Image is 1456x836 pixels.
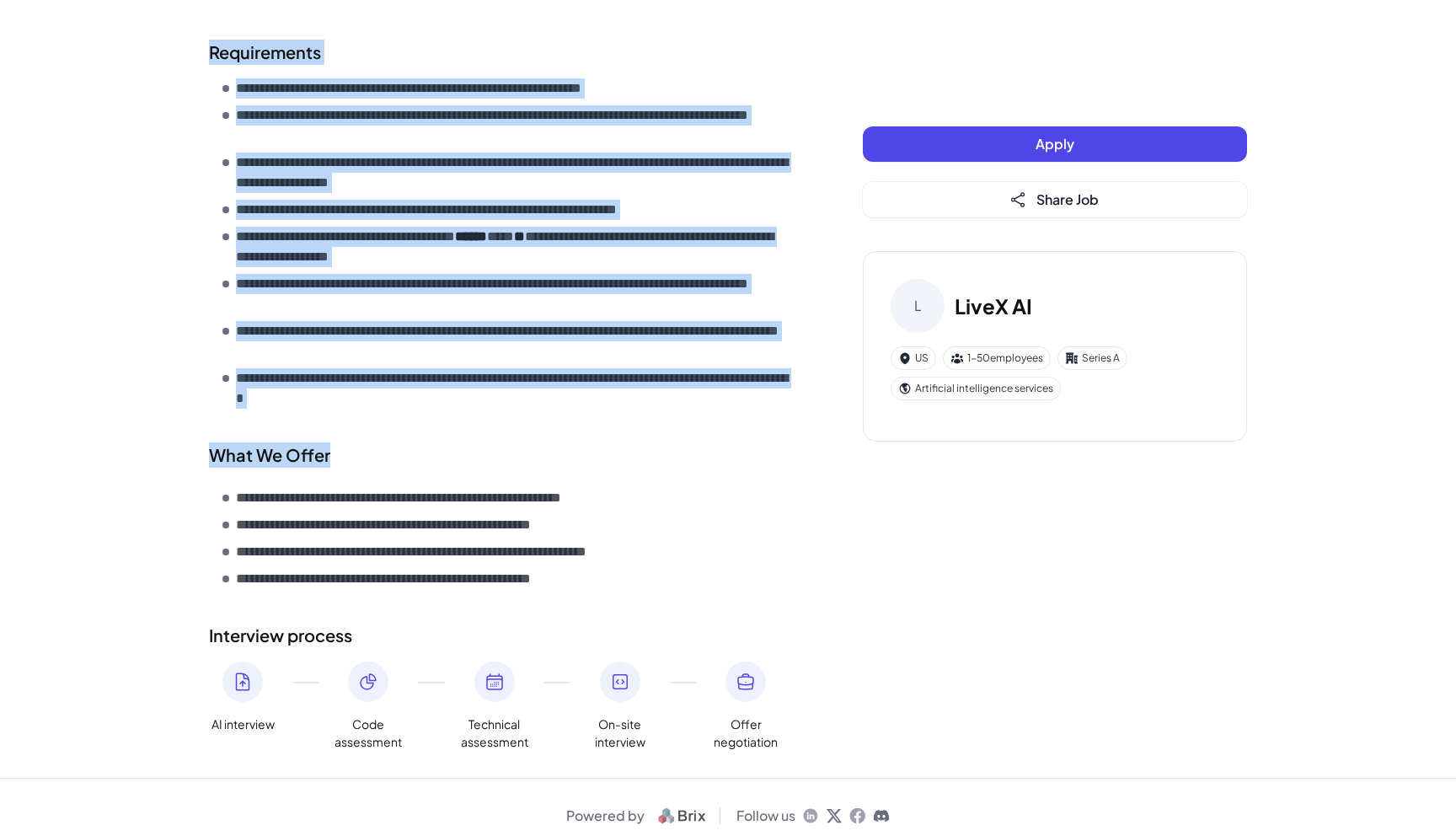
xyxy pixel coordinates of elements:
[209,442,795,468] div: What We Offer
[209,623,795,648] h2: Interview process
[943,346,1051,370] div: 1-50 employees
[1036,135,1074,153] span: Apply
[335,715,402,751] span: Code assessment
[209,40,795,65] h2: Requirements
[461,715,528,751] span: Technical assessment
[211,715,275,733] span: AI interview
[891,377,1061,400] div: Artificial intelligence services
[712,715,779,751] span: Offer negotiation
[586,715,654,751] span: On-site interview
[1057,346,1127,370] div: Series A
[566,806,645,826] span: Powered by
[736,806,795,826] span: Follow us
[651,806,713,826] img: logo
[891,279,945,333] div: L
[891,346,936,370] div: US
[863,126,1247,162] button: Apply
[863,182,1247,217] button: Share Job
[1036,190,1099,208] span: Share Job
[955,291,1032,321] h3: LiveX AI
